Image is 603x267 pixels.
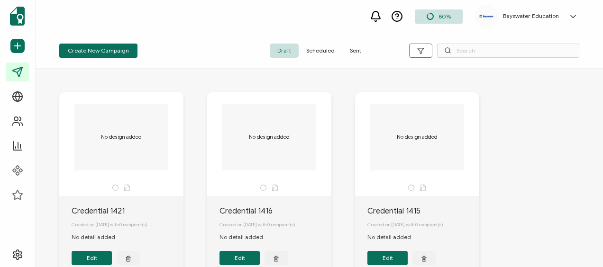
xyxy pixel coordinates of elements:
button: Edit [219,251,260,265]
button: Edit [367,251,408,265]
span: Sent [342,44,369,58]
div: Created on [DATE] with 0 recipient(s) [367,217,479,233]
span: Draft [270,44,299,58]
div: Created on [DATE] with 0 recipient(s) [219,217,331,233]
button: Create New Campaign [59,44,137,58]
button: Edit [72,251,112,265]
input: Search [437,44,579,58]
span: 80% [439,13,451,20]
div: Credential 1421 [72,205,183,217]
div: Credential 1416 [219,205,331,217]
span: Create New Campaign [68,48,129,53]
div: Credential 1415 [367,205,479,217]
h5: Bayswater Education [503,13,559,19]
span: Scheduled [299,44,342,58]
div: No detail added [367,233,420,241]
div: No detail added [219,233,273,241]
img: sertifier-logomark-colored.svg [10,7,25,26]
div: No detail added [72,233,125,241]
img: e421b917-46e4-4ebc-81ec-125abdc7015c.png [479,15,493,18]
div: Created on [DATE] with 0 recipient(s) [72,217,183,233]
